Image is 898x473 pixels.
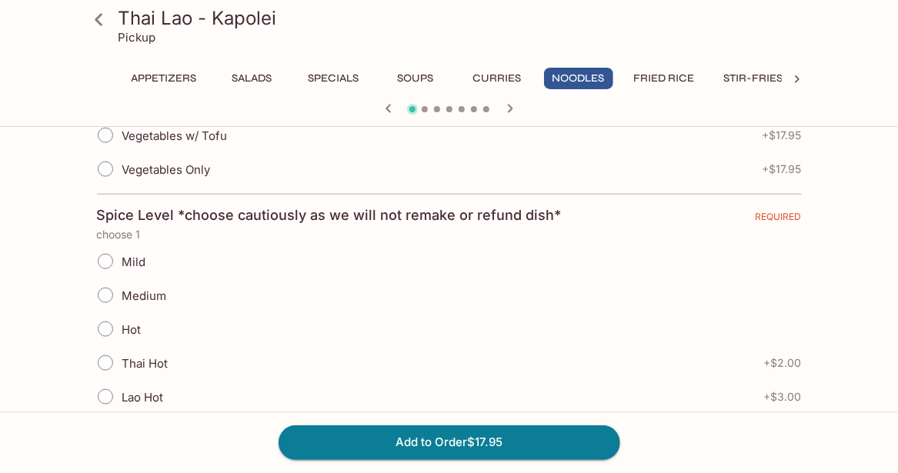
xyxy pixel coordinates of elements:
span: + $2.00 [764,357,802,369]
button: Fried Rice [626,68,703,89]
span: Mild [122,255,146,269]
button: Specials [299,68,369,89]
span: Lao Hot [122,390,164,405]
button: Soups [381,68,450,89]
button: Salads [218,68,287,89]
span: Vegetables Only [122,162,211,177]
button: Curries [462,68,532,89]
p: Pickup [119,30,156,45]
p: choose 1 [97,228,802,241]
h3: Thai Lao - Kapolei [119,6,806,30]
button: Stir-Fries [716,68,792,89]
button: Add to Order$17.95 [279,425,620,459]
span: + $3.00 [764,391,802,403]
span: Hot [122,322,142,337]
span: + $17.95 [763,129,802,142]
button: Appetizers [123,68,205,89]
span: Thai Hot [122,356,169,371]
button: Noodles [544,68,613,89]
span: + $17.95 [763,163,802,175]
span: Medium [122,288,167,303]
span: REQUIRED [756,211,802,228]
h4: Spice Level *choose cautiously as we will not remake or refund dish* [97,207,562,224]
span: Vegetables w/ Tofu [122,128,228,143]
